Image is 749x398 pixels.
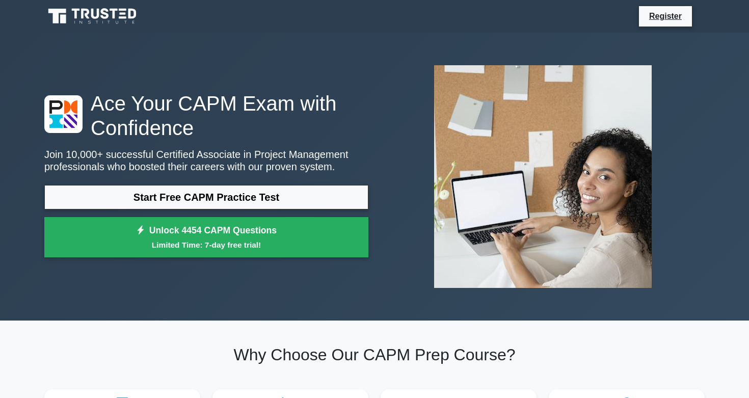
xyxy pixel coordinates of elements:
[44,185,368,209] a: Start Free CAPM Practice Test
[643,10,688,22] a: Register
[57,239,356,251] small: Limited Time: 7-day free trial!
[44,148,368,173] p: Join 10,000+ successful Certified Associate in Project Management professionals who boosted their...
[44,345,705,364] h2: Why Choose Our CAPM Prep Course?
[44,91,368,140] h1: Ace Your CAPM Exam with Confidence
[44,217,368,258] a: Unlock 4454 CAPM QuestionsLimited Time: 7-day free trial!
